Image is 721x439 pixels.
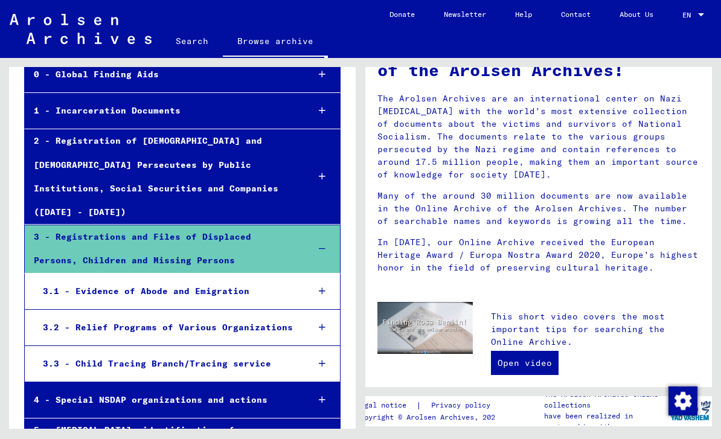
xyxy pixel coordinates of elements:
[25,129,298,224] div: 2 - Registration of [DEMOGRAPHIC_DATA] and [DEMOGRAPHIC_DATA] Persecutees by Public Institutions,...
[544,411,669,432] p: have been realized in partnership with
[668,386,697,415] div: Zustimmung ändern
[377,236,700,274] p: In [DATE], our Online Archive received the European Heritage Award / Europa Nostra Award 2020, Eu...
[10,14,152,44] img: Arolsen_neg.svg
[377,190,700,228] p: Many of the around 30 million documents are now available in the Online Archive of the Arolsen Ar...
[34,280,298,303] div: 3.1 - Evidence of Abode and Emigration
[161,27,223,56] a: Search
[356,399,416,412] a: Legal notice
[682,10,691,19] mat-select-trigger: EN
[356,412,505,423] p: Copyright © Arolsen Archives, 2021
[25,63,298,86] div: 0 - Global Finding Aids
[377,302,473,354] img: video.jpg
[25,99,298,123] div: 1 - Incarceration Documents
[668,386,697,415] img: Zustimmung ändern
[356,399,505,412] div: |
[377,92,700,181] p: The Arolsen Archives are an international center on Nazi [MEDICAL_DATA] with the world’s most ext...
[544,389,669,411] p: The Arolsen Archives online collections
[421,399,505,412] a: Privacy policy
[34,316,298,339] div: 3.2 - Relief Programs of Various Organizations
[34,352,298,376] div: 3.3 - Child Tracing Branch/Tracing service
[25,388,298,412] div: 4 - Special NSDAP organizations and actions
[25,225,298,272] div: 3 - Registrations and Files of Displaced Persons, Children and Missing Persons
[491,310,700,348] p: This short video covers the most important tips for searching the Online Archive.
[223,27,328,58] a: Browse archive
[491,351,559,375] a: Open video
